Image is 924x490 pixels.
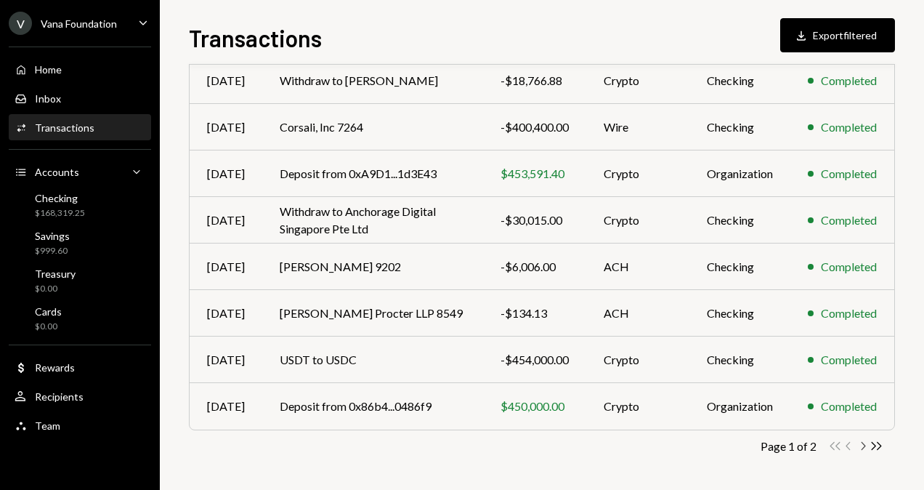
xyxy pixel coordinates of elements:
[689,244,790,290] td: Checking
[821,305,877,322] div: Completed
[689,57,790,104] td: Checking
[9,158,151,185] a: Accounts
[35,121,94,134] div: Transactions
[689,383,790,430] td: Organization
[586,104,689,150] td: Wire
[500,165,569,182] div: $453,591.40
[35,283,76,295] div: $0.00
[586,150,689,197] td: Crypto
[9,225,151,260] a: Savings$999.60
[35,63,62,76] div: Home
[35,361,75,374] div: Rewards
[500,119,569,136] div: -$400,400.00
[41,17,117,30] div: Vana Foundation
[262,104,483,150] td: Corsali, Inc 7264
[35,245,70,257] div: $999.60
[586,197,689,244] td: Crypto
[821,212,877,229] div: Completed
[9,412,151,438] a: Team
[35,419,60,432] div: Team
[9,383,151,409] a: Recipients
[586,244,689,290] td: ACH
[207,258,245,276] div: [DATE]
[9,263,151,298] a: Treasury$0.00
[689,197,790,244] td: Checking
[262,244,483,290] td: [PERSON_NAME] 9202
[207,165,245,182] div: [DATE]
[35,268,76,280] div: Treasury
[35,166,79,178] div: Accounts
[586,57,689,104] td: Crypto
[9,354,151,380] a: Rewards
[207,351,245,369] div: [DATE]
[9,188,151,222] a: Checking$168,319.25
[500,398,569,415] div: $450,000.00
[9,12,32,35] div: V
[761,439,816,453] div: Page 1 of 2
[262,150,483,197] td: Deposit from 0xA9D1...1d3E43
[262,197,483,244] td: Withdraw to Anchorage Digital Singapore Pte Ltd
[780,18,895,52] button: Exportfiltered
[689,104,790,150] td: Checking
[35,305,62,318] div: Cards
[500,72,569,89] div: -$18,766.88
[207,305,245,322] div: [DATE]
[821,72,877,89] div: Completed
[586,290,689,337] td: ACH
[35,192,85,204] div: Checking
[821,398,877,415] div: Completed
[586,337,689,383] td: Crypto
[262,337,483,383] td: USDT to USDC
[821,351,877,369] div: Completed
[9,301,151,336] a: Cards$0.00
[35,92,61,105] div: Inbox
[35,321,62,333] div: $0.00
[9,85,151,111] a: Inbox
[500,258,569,276] div: -$6,006.00
[500,351,569,369] div: -$454,000.00
[586,383,689,430] td: Crypto
[262,290,483,337] td: [PERSON_NAME] Procter LLP 8549
[9,56,151,82] a: Home
[262,57,483,104] td: Withdraw to [PERSON_NAME]
[689,150,790,197] td: Organization
[35,207,85,220] div: $168,319.25
[689,290,790,337] td: Checking
[821,165,877,182] div: Completed
[821,258,877,276] div: Completed
[189,23,322,52] h1: Transactions
[500,212,569,229] div: -$30,015.00
[35,230,70,242] div: Savings
[35,390,84,403] div: Recipients
[500,305,569,322] div: -$134.13
[207,119,245,136] div: [DATE]
[689,337,790,383] td: Checking
[821,119,877,136] div: Completed
[9,114,151,140] a: Transactions
[262,383,483,430] td: Deposit from 0x86b4...0486f9
[207,72,245,89] div: [DATE]
[207,212,245,229] div: [DATE]
[207,398,245,415] div: [DATE]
